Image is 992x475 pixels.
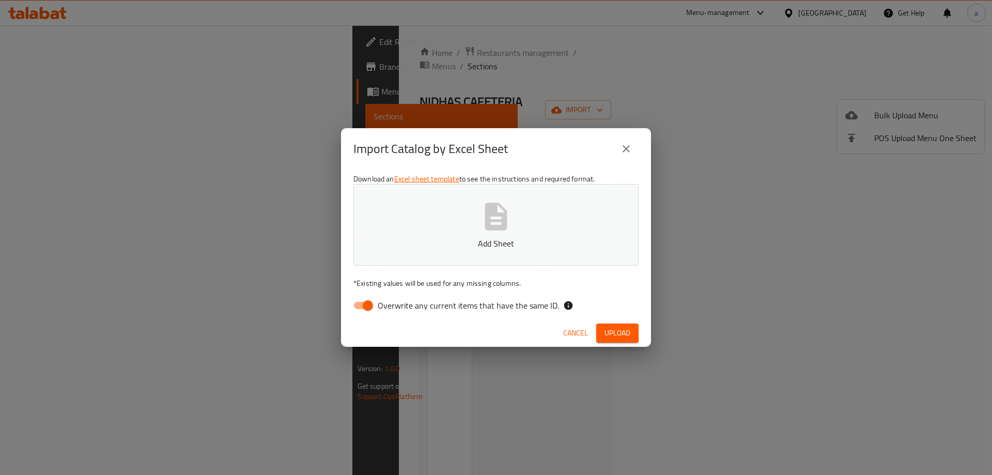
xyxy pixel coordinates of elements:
p: Add Sheet [369,237,623,250]
svg: If the overwrite option isn't selected, then the items that match an existing ID will be ignored ... [563,300,574,311]
button: close [614,136,639,161]
span: Overwrite any current items that have the same ID. [378,299,559,312]
a: Excel sheet template [394,172,459,186]
div: Download an to see the instructions and required format. [341,170,651,319]
button: Upload [596,324,639,343]
h2: Import Catalog by Excel Sheet [353,141,508,157]
button: Cancel [559,324,592,343]
p: Existing values will be used for any missing columns. [353,278,639,288]
span: Cancel [563,327,588,340]
span: Upload [605,327,630,340]
button: Add Sheet [353,184,639,266]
